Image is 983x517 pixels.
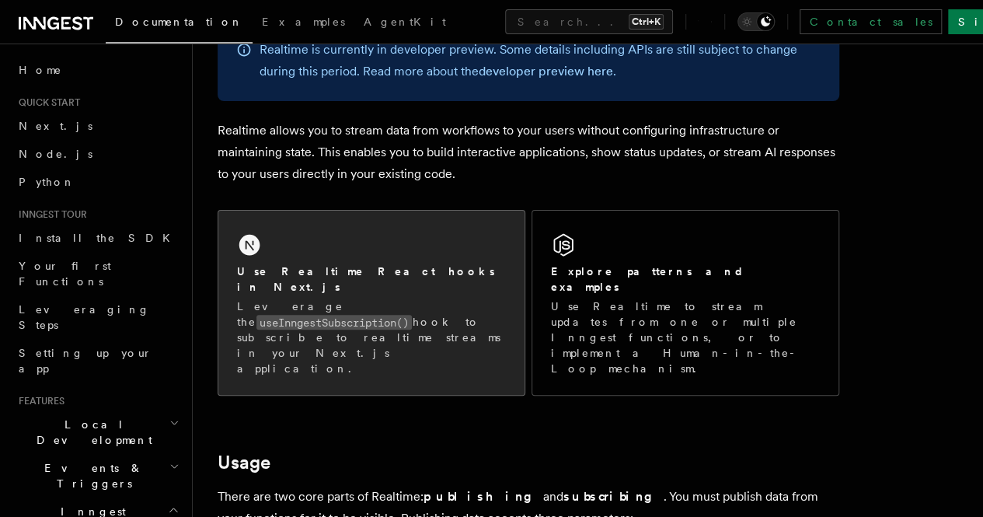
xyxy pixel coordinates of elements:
[12,224,183,252] a: Install the SDK
[12,454,183,498] button: Events & Triggers
[551,264,820,295] h2: Explore patterns and examples
[532,210,839,396] a: Explore patterns and examplesUse Realtime to stream updates from one or multiple Inngest function...
[19,120,92,132] span: Next.js
[12,295,183,339] a: Leveraging Steps
[505,9,673,34] button: Search...Ctrl+K
[479,64,613,79] a: developer preview here
[800,9,942,34] a: Contact sales
[256,315,412,330] code: useInngestSubscription()
[19,62,62,78] span: Home
[629,14,664,30] kbd: Ctrl+K
[218,210,525,396] a: Use Realtime React hooks in Next.jsLeverage theuseInngestSubscription()hook to subscribe to realt...
[106,5,253,44] a: Documentation
[12,96,80,109] span: Quick start
[737,12,775,31] button: Toggle dark mode
[12,252,183,295] a: Your first Functions
[424,489,543,504] strong: publishing
[253,5,354,42] a: Examples
[260,39,821,82] p: Realtime is currently in developer preview. Some details including APIs are still subject to chan...
[12,417,169,448] span: Local Development
[12,56,183,84] a: Home
[115,16,243,28] span: Documentation
[12,208,87,221] span: Inngest tour
[12,339,183,383] a: Setting up your app
[12,140,183,168] a: Node.js
[364,16,446,28] span: AgentKit
[354,5,455,42] a: AgentKit
[12,460,169,491] span: Events & Triggers
[19,303,150,331] span: Leveraging Steps
[237,299,506,376] p: Leverage the hook to subscribe to realtime streams in your Next.js application.
[19,347,152,375] span: Setting up your app
[12,410,183,454] button: Local Development
[237,264,506,295] h2: Use Realtime React hooks in Next.js
[19,232,180,244] span: Install the SDK
[12,395,64,407] span: Features
[551,299,820,376] p: Use Realtime to stream updates from one or multiple Inngest functions, or to implement a Human-in...
[12,112,183,140] a: Next.js
[218,120,839,185] p: Realtime allows you to stream data from workflows to your users without configuring infrastructur...
[19,260,111,288] span: Your first Functions
[12,168,183,196] a: Python
[262,16,345,28] span: Examples
[218,452,270,473] a: Usage
[19,176,75,188] span: Python
[19,148,92,160] span: Node.js
[563,489,664,504] strong: subscribing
